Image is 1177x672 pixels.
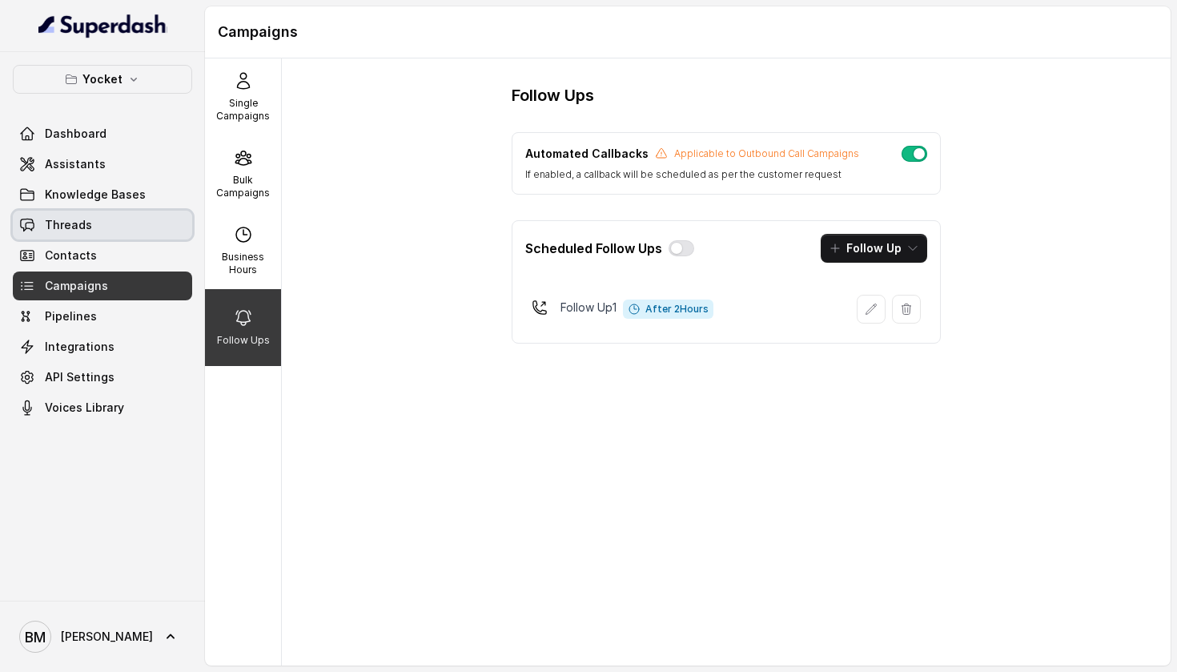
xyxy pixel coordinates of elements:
[45,247,97,264] span: Contacts
[674,147,859,160] p: Applicable to Outbound Call Campaigns
[25,629,46,646] text: BM
[13,363,192,392] a: API Settings
[821,234,927,263] button: Follow Up
[13,180,192,209] a: Knowledge Bases
[45,278,108,294] span: Campaigns
[525,146,649,162] p: Automated Callbacks
[13,65,192,94] button: Yocket
[218,19,1158,45] h1: Campaigns
[512,84,594,107] h3: Follow Ups
[13,211,192,239] a: Threads
[45,308,97,324] span: Pipelines
[13,241,192,270] a: Contacts
[13,272,192,300] a: Campaigns
[13,393,192,422] a: Voices Library
[45,126,106,142] span: Dashboard
[13,332,192,361] a: Integrations
[623,300,713,319] span: After 2 Hours
[211,97,275,123] p: Single Campaigns
[61,629,153,645] span: [PERSON_NAME]
[217,334,270,347] p: Follow Ups
[560,300,617,316] p: Follow Up 1
[13,614,192,659] a: [PERSON_NAME]
[525,168,859,181] p: If enabled, a callback will be scheduled as per the customer request
[38,13,167,38] img: light.svg
[45,339,114,355] span: Integrations
[211,174,275,199] p: Bulk Campaigns
[82,70,123,89] p: Yocket
[45,369,114,385] span: API Settings
[211,251,275,276] p: Business Hours
[13,302,192,331] a: Pipelines
[525,239,662,258] p: Scheduled Follow Ups
[45,217,92,233] span: Threads
[45,400,124,416] span: Voices Library
[13,150,192,179] a: Assistants
[45,156,106,172] span: Assistants
[13,119,192,148] a: Dashboard
[45,187,146,203] span: Knowledge Bases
